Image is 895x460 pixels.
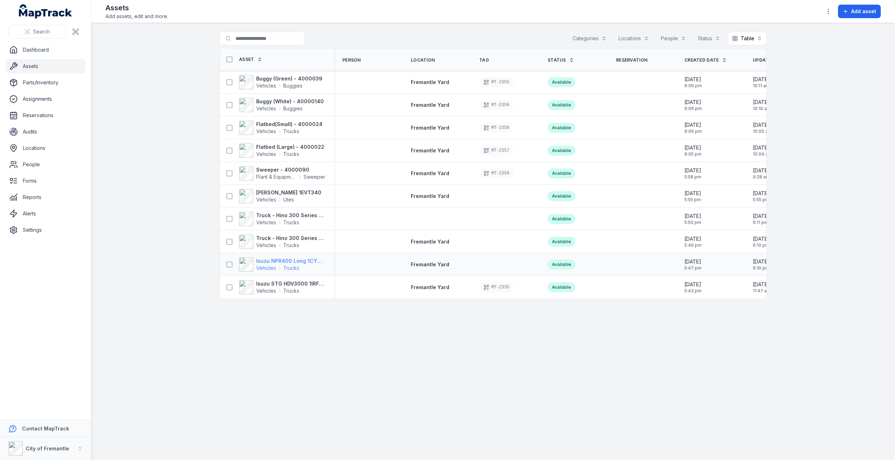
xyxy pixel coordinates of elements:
[283,128,299,135] span: Trucks
[256,75,322,82] strong: Buggy (Green) - 4000039
[548,123,575,133] div: Available
[479,100,513,110] div: MT-2356
[693,32,725,45] button: Status
[256,121,322,128] strong: Flatbed(Small) - 4000024
[411,170,449,177] a: Fremantle Yard
[411,238,449,245] a: Fremantle Yard
[283,105,302,112] span: Buggies
[256,196,276,203] span: Vehicles
[753,197,770,203] span: 5:55 pm
[684,76,702,89] time: 23/09/2025, 6:06:57 pm
[256,189,321,196] strong: [PERSON_NAME] 1EVT340
[256,242,276,249] span: Vehicles
[684,83,702,89] span: 6:06 pm
[239,57,254,62] span: Asset
[684,174,701,180] span: 5:58 pm
[256,151,276,158] span: Vehicles
[479,77,513,87] div: MT-2355
[753,151,772,157] span: 10:04 am
[6,43,85,57] a: Dashboard
[411,124,449,131] a: Fremantle Yard
[684,106,702,111] span: 6:06 pm
[753,129,772,134] span: 10:00 am
[753,167,770,174] span: [DATE]
[753,99,771,111] time: 03/10/2025, 10:10:02 am
[239,143,324,158] a: Flatbed (Large) - 4000022VehiclesTrucks
[684,197,701,203] span: 5:55 pm
[684,144,702,157] time: 23/09/2025, 6:05:51 pm
[6,174,85,188] a: Forms
[479,282,513,292] div: MT-2335
[753,76,770,83] span: [DATE]
[684,265,702,271] span: 5:47 pm
[753,235,770,248] time: 23/09/2025, 6:10:00 pm
[411,147,449,153] span: Fremantle Yard
[256,280,325,287] strong: Isuzu STG HDV3000 1IRF354
[684,57,719,63] span: Created Date
[684,258,702,271] time: 23/09/2025, 5:47:36 pm
[548,282,575,292] div: Available
[753,288,771,294] span: 11:47 am
[684,99,702,111] time: 23/09/2025, 6:06:37 pm
[256,212,325,219] strong: Truck - Hino 300 Series 1GIR988
[239,257,325,272] a: Isuzu NPR400 Long 1CYD773VehiclesTrucks
[283,196,294,203] span: Utes
[239,189,321,203] a: [PERSON_NAME] 1EVT340VehiclesUtes
[304,173,325,181] span: Sweeper
[684,151,702,157] span: 6:05 pm
[753,144,772,151] span: [DATE]
[239,98,324,112] a: Buggy (White) - 40000140VehiclesBuggies
[753,265,770,271] span: 6:10 pm
[283,219,299,226] span: Trucks
[548,57,574,63] a: Status
[548,100,575,110] div: Available
[239,166,325,181] a: Sweeper - 4000090Plant & EquipmentSweeper
[6,59,85,73] a: Assets
[411,102,449,108] span: Fremantle Yard
[548,191,575,201] div: Available
[753,220,770,225] span: 6:11 pm
[6,207,85,221] a: Alerts
[684,288,702,294] span: 5:43 pm
[548,214,575,224] div: Available
[684,167,701,174] span: [DATE]
[753,174,770,180] span: 9:28 am
[548,237,575,247] div: Available
[256,166,325,173] strong: Sweeper - 4000090
[256,257,325,265] strong: Isuzu NPR400 Long 1CYD773
[6,157,85,172] a: People
[548,146,575,156] div: Available
[753,242,770,248] span: 6:10 pm
[753,190,770,203] time: 23/09/2025, 5:55:26 pm
[753,57,796,63] a: Updated Date
[753,99,771,106] span: [DATE]
[9,25,66,38] button: Search
[684,190,701,197] span: [DATE]
[26,445,69,451] strong: City of Fremantle
[656,32,690,45] button: People
[105,3,168,13] h2: Assets
[256,98,324,105] strong: Buggy (White) - 40000140
[684,213,701,225] time: 23/09/2025, 5:50:02 pm
[684,281,702,288] span: [DATE]
[19,4,72,19] a: MapTrack
[753,281,771,294] time: 03/10/2025, 11:47:31 am
[753,121,772,129] span: [DATE]
[6,75,85,90] a: Parts/Inventory
[342,57,361,63] span: Person
[684,76,702,83] span: [DATE]
[753,57,788,63] span: Updated Date
[684,99,702,106] span: [DATE]
[684,129,702,134] span: 6:06 pm
[753,144,772,157] time: 03/10/2025, 10:04:06 am
[411,125,449,131] span: Fremantle Yard
[411,79,449,85] span: Fremantle Yard
[22,425,69,432] strong: Contact MapTrack
[753,258,770,271] time: 23/09/2025, 6:10:14 pm
[548,57,566,63] span: Status
[411,170,449,176] span: Fremantle Yard
[684,213,701,220] span: [DATE]
[283,82,302,89] span: Buggies
[684,167,701,180] time: 23/09/2025, 5:58:47 pm
[283,242,299,249] span: Trucks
